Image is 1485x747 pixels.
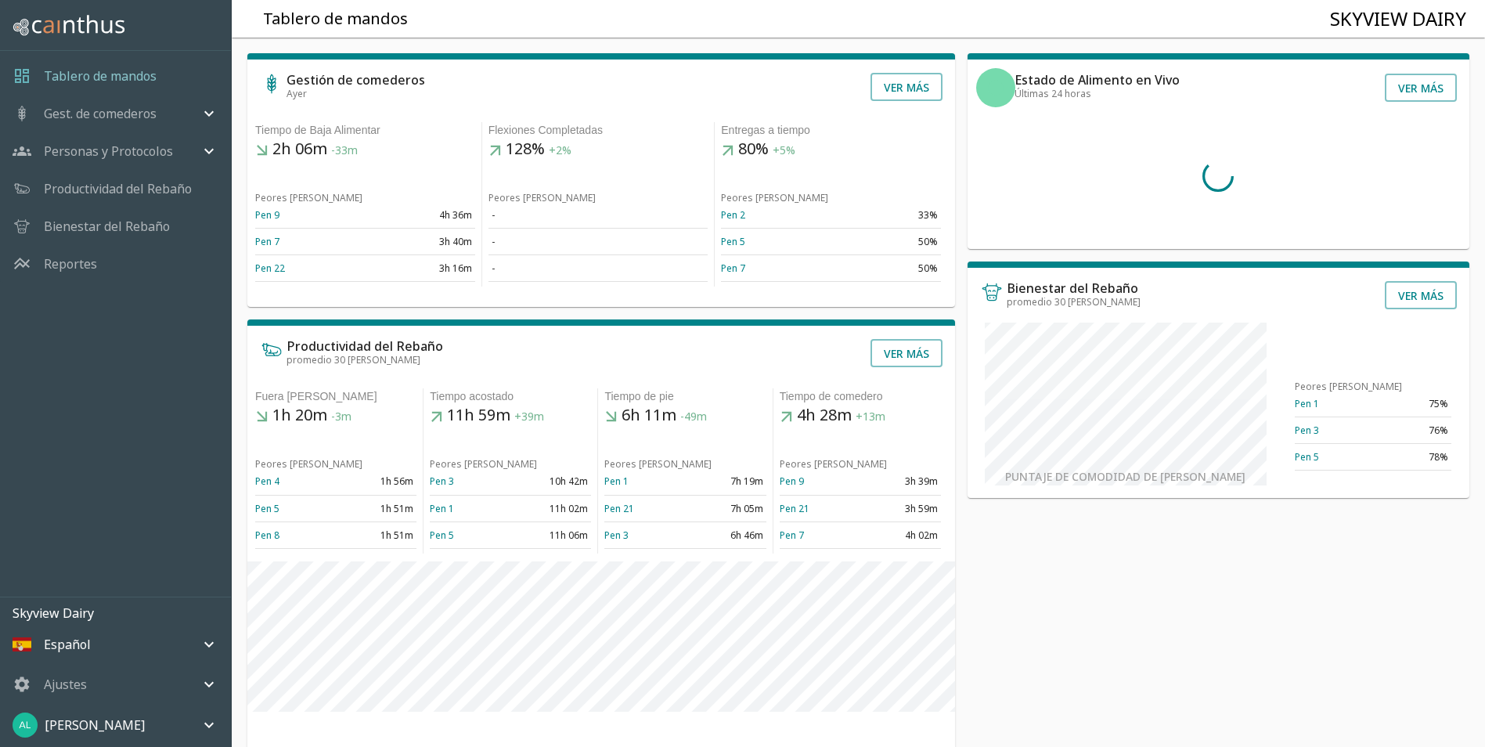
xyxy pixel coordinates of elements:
[488,255,708,282] td: -
[1295,450,1319,464] a: Pen 5
[604,475,629,488] a: Pen 1
[1385,74,1457,102] button: Ver más
[780,405,941,427] h5: 4h 28m
[430,529,454,542] a: Pen 5
[331,143,358,158] span: -33m
[780,475,804,488] a: Pen 9
[255,475,279,488] a: Pen 4
[44,675,87,694] p: Ajustes
[44,104,157,123] p: Gest. de comederos
[831,255,941,282] td: 50%
[255,139,475,161] h5: 2h 06m
[1007,282,1141,294] h6: Bienestar del Rebaño
[287,353,420,366] span: promedio 30 [PERSON_NAME]
[1015,87,1091,100] span: Últimas 24 horas
[488,122,708,139] div: Flexiones Completadas
[263,9,408,30] h5: Tablero de mandos
[604,529,629,542] a: Pen 3
[13,713,38,738] img: 44e0c0982e0157911c4f20c2b3bd867d
[430,388,591,405] div: Tiempo acostado
[686,468,766,495] td: 7h 19m
[870,73,943,101] button: Ver más
[860,521,941,548] td: 4h 02m
[780,502,809,515] a: Pen 21
[831,229,941,255] td: 50%
[45,716,145,734] p: [PERSON_NAME]
[365,229,474,255] td: 3h 40m
[488,229,708,255] td: -
[860,495,941,521] td: 3h 59m
[430,405,591,427] h5: 11h 59m
[870,339,943,367] button: Ver más
[680,410,707,424] span: -49m
[780,529,804,542] a: Pen 7
[365,255,474,282] td: 3h 16m
[604,502,634,515] a: Pen 21
[604,457,712,471] span: Peores [PERSON_NAME]
[255,457,362,471] span: Peores [PERSON_NAME]
[721,122,941,139] div: Entregas a tiempo
[1295,380,1402,393] span: Peores [PERSON_NAME]
[336,521,416,548] td: 1h 51m
[1373,417,1451,444] td: 76%
[255,235,279,248] a: Pen 7
[430,457,537,471] span: Peores [PERSON_NAME]
[44,254,97,273] a: Reportes
[1295,397,1319,410] a: Pen 1
[44,217,170,236] a: Bienestar del Rebaño
[686,521,766,548] td: 6h 46m
[44,67,157,85] a: Tablero de mandos
[721,208,745,222] a: Pen 2
[430,475,454,488] a: Pen 3
[44,142,173,161] p: Personas y Protocolos
[856,410,885,424] span: +13m
[430,502,454,515] a: Pen 1
[721,191,828,204] span: Peores [PERSON_NAME]
[1373,391,1451,417] td: 75%
[773,143,795,158] span: +5%
[336,495,416,521] td: 1h 51m
[604,405,766,427] h5: 6h 11m
[1373,444,1451,471] td: 78%
[44,635,91,654] p: Español
[1385,281,1457,309] button: Ver más
[488,139,708,161] h5: 128%
[255,502,279,515] a: Pen 5
[255,529,279,542] a: Pen 8
[780,457,887,471] span: Peores [PERSON_NAME]
[488,191,596,204] span: Peores [PERSON_NAME]
[365,202,474,229] td: 4h 36m
[549,143,571,158] span: +2%
[831,202,941,229] td: 33%
[287,87,307,100] span: Ayer
[1295,424,1319,437] a: Pen 3
[44,179,192,198] a: Productividad del Rebaño
[1330,7,1466,31] h4: Skyview Dairy
[510,495,591,521] td: 11h 02m
[255,208,279,222] a: Pen 9
[255,388,416,405] div: Fuera [PERSON_NAME]
[255,122,475,139] div: Tiempo de Baja Alimentar
[604,388,766,405] div: Tiempo de pie
[1015,74,1180,86] h6: Estado de Alimento en Vivo
[331,410,351,424] span: -3m
[488,202,708,229] td: -
[13,604,231,622] p: Skyview Dairy
[255,262,285,275] a: Pen 22
[721,262,745,275] a: Pen 7
[336,468,416,495] td: 1h 56m
[721,139,941,161] h5: 80%
[255,405,416,427] h5: 1h 20m
[1005,468,1245,485] h6: Puntaje de comodidad de [PERSON_NAME]
[721,235,745,248] a: Pen 5
[287,74,425,86] h6: Gestión de comederos
[255,191,362,204] span: Peores [PERSON_NAME]
[686,495,766,521] td: 7h 05m
[514,410,544,424] span: +39m
[510,468,591,495] td: 10h 42m
[1007,295,1141,309] span: promedio 30 [PERSON_NAME]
